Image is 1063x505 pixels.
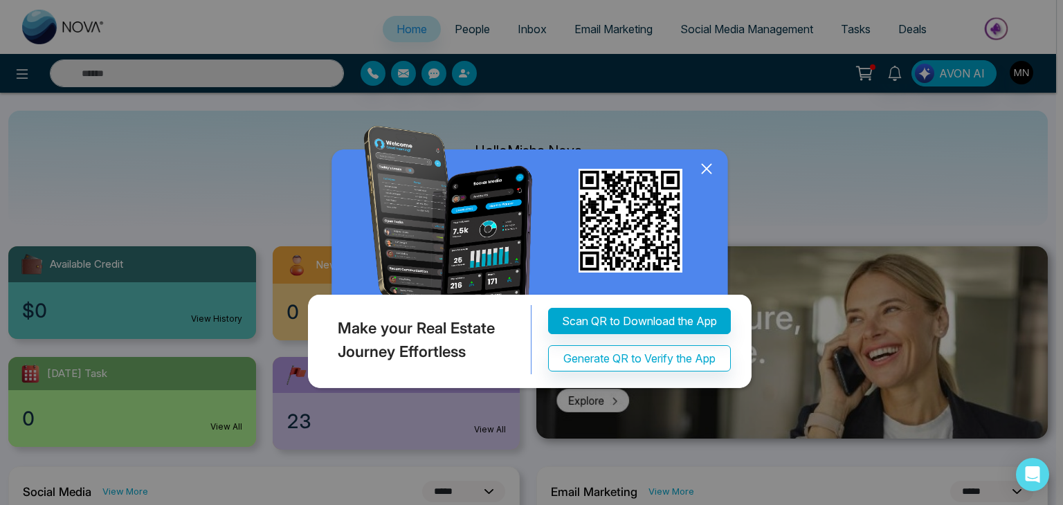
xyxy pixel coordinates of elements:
button: Generate QR to Verify the App [548,346,731,372]
div: Make your Real Estate Journey Effortless [305,306,531,375]
button: Scan QR to Download the App [548,309,731,335]
div: Open Intercom Messenger [1016,458,1049,491]
img: qr_for_download_app.png [579,169,682,273]
img: QRModal [305,126,758,395]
